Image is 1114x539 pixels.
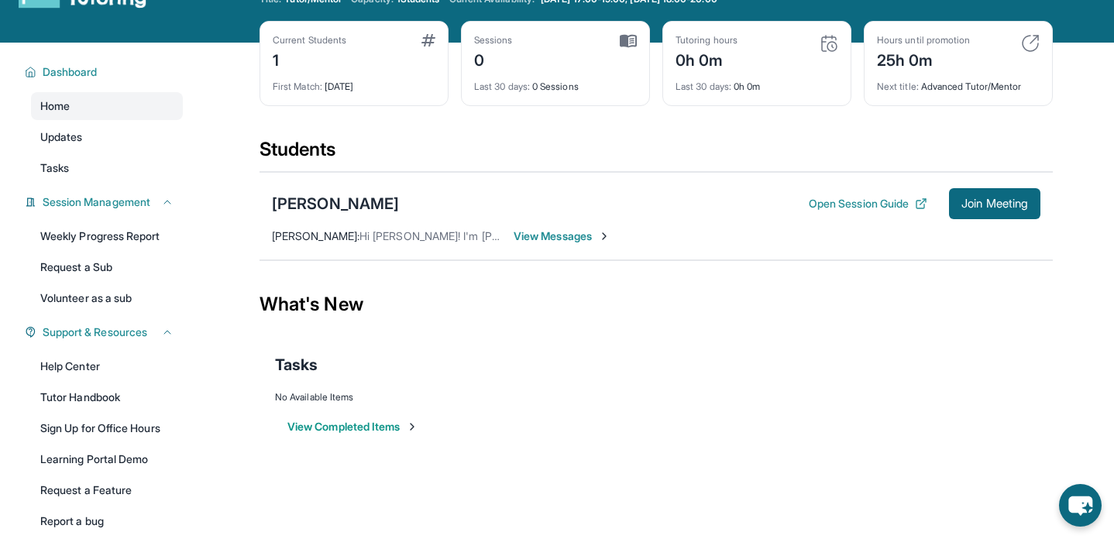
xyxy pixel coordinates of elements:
span: Last 30 days : [676,81,731,92]
img: card [820,34,838,53]
a: Learning Portal Demo [31,445,183,473]
a: Home [31,92,183,120]
a: Weekly Progress Report [31,222,183,250]
span: Updates [40,129,83,145]
span: [PERSON_NAME] : [272,229,359,242]
span: Dashboard [43,64,98,80]
button: Join Meeting [949,188,1040,219]
div: What's New [260,270,1053,338]
div: Students [260,137,1053,171]
a: Volunteer as a sub [31,284,183,312]
span: Home [40,98,70,114]
button: Dashboard [36,64,174,80]
span: Support & Resources [43,324,147,340]
img: card [1021,34,1040,53]
button: View Completed Items [287,419,418,434]
span: Session Management [43,194,150,210]
div: [DATE] [273,71,435,93]
div: Advanced Tutor/Mentor [877,71,1040,93]
div: Current Students [273,34,346,46]
span: Last 30 days : [474,81,530,92]
a: Updates [31,123,183,151]
div: Hours until promotion [877,34,970,46]
span: First Match : [273,81,322,92]
button: Support & Resources [36,324,174,340]
a: Report a bug [31,507,183,535]
button: Open Session Guide [809,196,927,211]
a: Request a Feature [31,476,183,504]
div: 0 Sessions [474,71,637,93]
img: card [620,34,637,48]
div: Sessions [474,34,513,46]
a: Tutor Handbook [31,383,183,411]
div: 25h 0m [877,46,970,71]
a: Tasks [31,154,183,182]
span: Tasks [40,160,69,176]
span: Join Meeting [961,199,1028,208]
img: Chevron-Right [598,230,610,242]
div: Tutoring hours [676,34,738,46]
span: View Messages [514,228,610,244]
div: 0h 0m [676,71,838,93]
a: Sign Up for Office Hours [31,414,183,442]
div: [PERSON_NAME] [272,193,399,215]
div: No Available Items [275,391,1037,403]
div: 0h 0m [676,46,738,71]
span: Next title : [877,81,919,92]
a: Help Center [31,352,183,380]
div: 1 [273,46,346,71]
button: chat-button [1059,484,1102,527]
button: Session Management [36,194,174,210]
a: Request a Sub [31,253,183,281]
div: 0 [474,46,513,71]
span: Tasks [275,354,318,376]
img: card [421,34,435,46]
